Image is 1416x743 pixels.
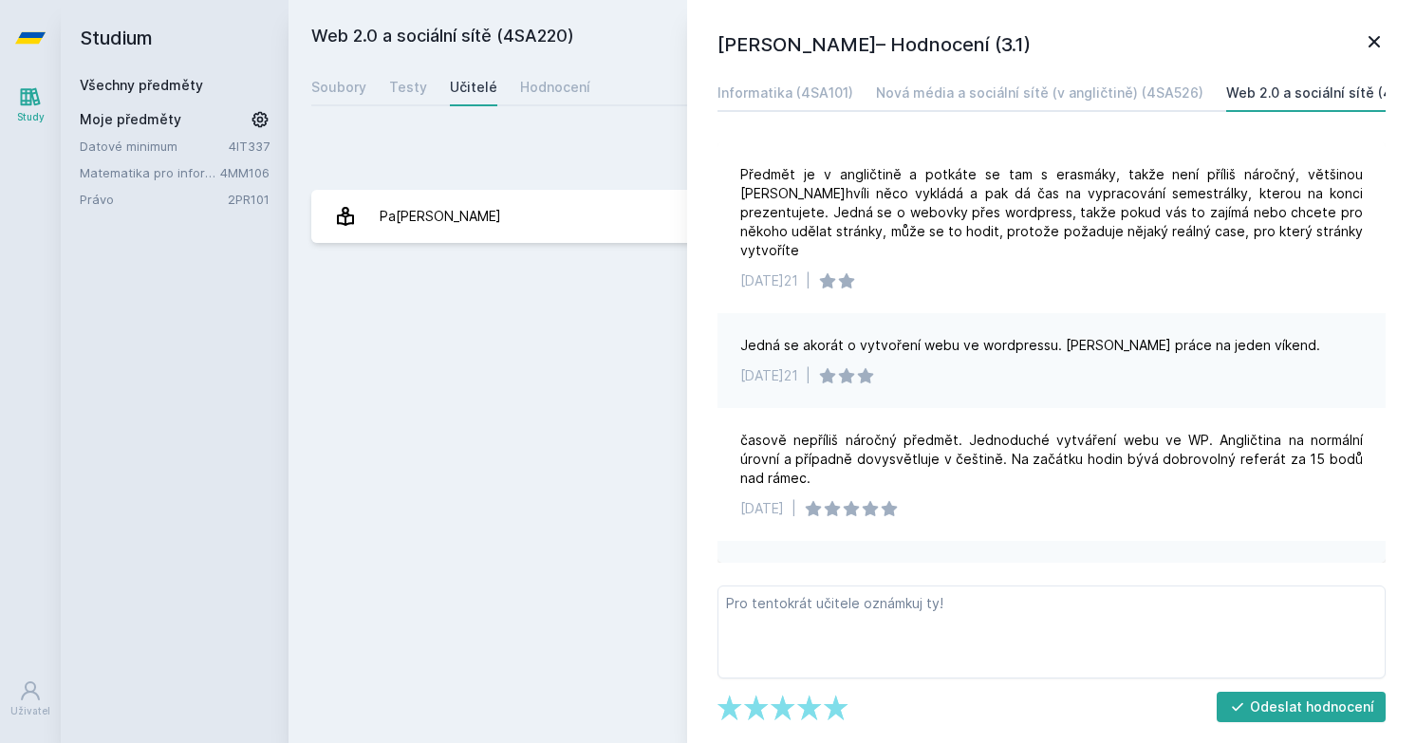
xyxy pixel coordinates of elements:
[740,165,1363,260] div: Předmět je v angličtině a potkáte se tam s erasmáky, takže není příliš náročný, většinou [PERSON_...
[389,68,427,106] a: Testy
[450,78,497,97] div: Učitelé
[220,165,270,180] a: 4MM106
[520,78,590,97] div: Hodnocení
[311,78,366,97] div: Soubory
[311,68,366,106] a: Soubory
[4,76,57,134] a: Study
[311,23,1181,53] h2: Web 2.0 a sociální sítě (4SA220)
[80,137,229,156] a: Datové minimum
[520,68,590,106] a: Hodnocení
[229,139,270,154] a: 4IT337
[389,78,427,97] div: Testy
[80,77,203,93] a: Všechny předměty
[17,110,45,124] div: Study
[380,197,501,235] div: Pa[PERSON_NAME]
[228,192,270,207] a: 2PR101
[311,190,1393,243] a: Pa[PERSON_NAME] 9 hodnocení 3.1
[10,704,50,718] div: Uživatel
[80,110,181,129] span: Moje předměty
[80,190,228,209] a: Právo
[80,163,220,182] a: Matematika pro informatiky
[450,68,497,106] a: Učitelé
[4,670,57,728] a: Uživatel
